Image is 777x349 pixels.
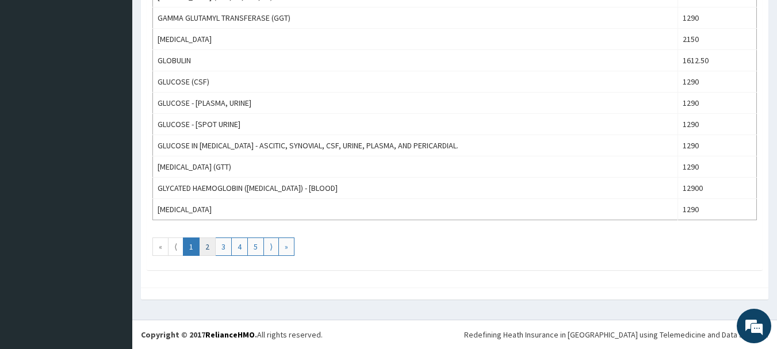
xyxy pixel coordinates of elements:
[153,178,678,199] td: GLYCATED HAEMOGLOBIN ([MEDICAL_DATA]) - [BLOOD]
[205,329,255,340] a: RelianceHMO
[678,114,757,135] td: 1290
[678,29,757,50] td: 2150
[678,71,757,93] td: 1290
[189,6,216,33] div: Minimize live chat window
[199,237,216,256] a: Go to page number 2
[678,93,757,114] td: 1290
[263,237,279,256] a: Go to next page
[678,199,757,220] td: 1290
[678,178,757,199] td: 12900
[153,71,678,93] td: GLUCOSE (CSF)
[153,93,678,114] td: GLUCOSE - [PLASMA, URINE]
[678,7,757,29] td: 1290
[132,320,777,349] footer: All rights reserved.
[153,29,678,50] td: [MEDICAL_DATA]
[152,237,169,256] a: Go to first page
[153,135,678,156] td: GLUCOSE IN [MEDICAL_DATA] - ASCITIC, SYNOVIAL, CSF, URINE, PLASMA, AND PERICARDIAL.
[6,229,219,270] textarea: Type your message and hit 'Enter'
[183,237,200,256] a: Go to page number 1
[153,7,678,29] td: GAMMA GLUTAMYL TRANSFERASE (GGT)
[231,237,248,256] a: Go to page number 4
[215,237,232,256] a: Go to page number 3
[168,237,183,256] a: Go to previous page
[678,50,757,71] td: 1612.50
[247,237,264,256] a: Go to page number 5
[278,237,294,256] a: Go to last page
[153,156,678,178] td: [MEDICAL_DATA] (GTT)
[60,64,193,79] div: Chat with us now
[464,329,768,340] div: Redefining Heath Insurance in [GEOGRAPHIC_DATA] using Telemedicine and Data Science!
[153,114,678,135] td: GLUCOSE - [SPOT URINE]
[678,135,757,156] td: 1290
[141,329,257,340] strong: Copyright © 2017 .
[21,57,47,86] img: d_794563401_company_1708531726252_794563401
[153,199,678,220] td: [MEDICAL_DATA]
[67,102,159,218] span: We're online!
[678,156,757,178] td: 1290
[153,50,678,71] td: GLOBULIN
